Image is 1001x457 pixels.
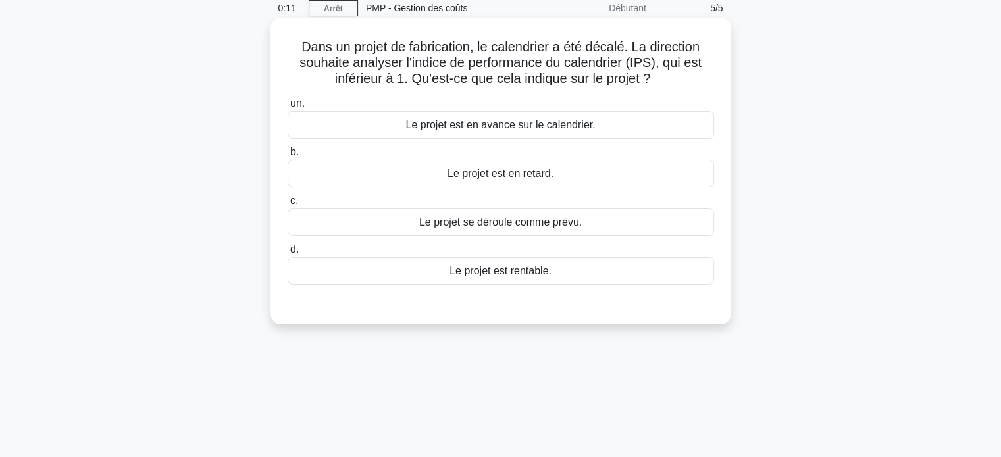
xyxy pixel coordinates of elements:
font: un. [290,97,305,108]
font: Débutant [609,3,646,13]
font: 0:11 [278,3,296,13]
font: b. [290,146,299,157]
font: Le projet se déroule comme prévu. [419,216,582,228]
font: PMP - Gestion des coûts [366,3,468,13]
font: Le projet est en retard. [448,168,553,179]
font: Arrêt [324,4,343,13]
font: Le projet est rentable. [449,265,552,276]
font: 5/5 [710,3,723,13]
font: Le projet est en avance sur le calendrier. [405,119,595,130]
font: d. [290,243,299,254]
font: c. [290,195,298,206]
font: Dans un projet de fabrication, le calendrier a été décalé. La direction souhaite analyser l'indic... [299,39,702,85]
